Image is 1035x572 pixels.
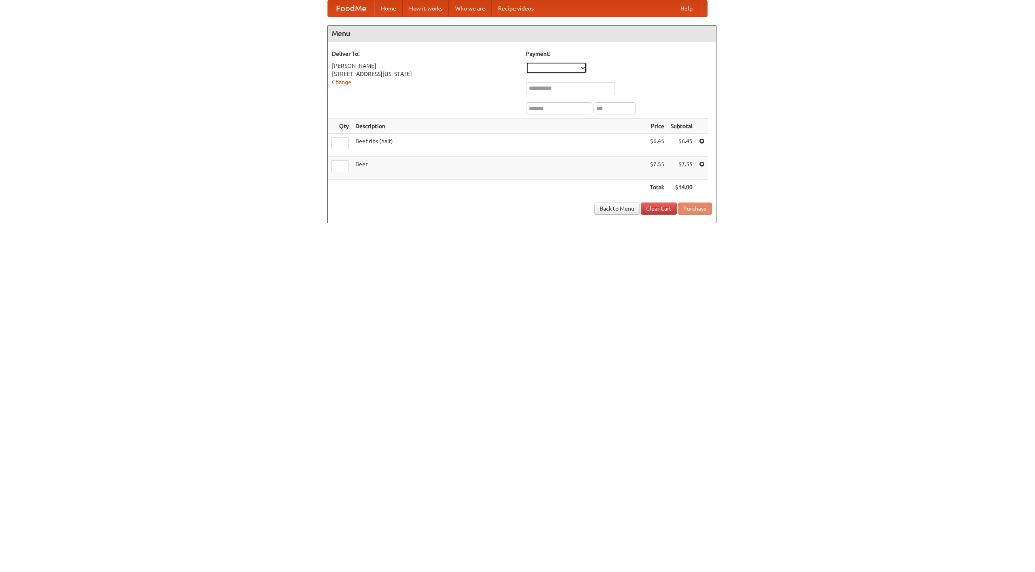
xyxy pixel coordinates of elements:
[667,119,696,134] th: Subtotal
[332,70,518,78] div: [STREET_ADDRESS][US_STATE]
[352,157,646,180] td: Beer
[678,203,712,215] button: Purchase
[352,134,646,157] td: Beef ribs (half)
[332,62,518,70] div: [PERSON_NAME]
[641,203,677,215] a: Clear Cart
[403,0,449,17] a: How it works
[667,157,696,180] td: $7.55
[667,180,696,195] th: $14.00
[332,79,351,85] a: Change
[646,157,667,180] td: $7.55
[449,0,492,17] a: Who we are
[328,0,374,17] a: FoodMe
[352,119,646,134] th: Description
[492,0,540,17] a: Recipe videos
[328,25,716,42] h4: Menu
[674,0,699,17] a: Help
[646,134,667,157] td: $6.45
[594,203,640,215] a: Back to Menu
[646,180,667,195] th: Total:
[667,134,696,157] td: $6.45
[332,50,518,58] h5: Deliver To:
[526,50,712,58] h5: Payment:
[374,0,403,17] a: Home
[646,119,667,134] th: Price
[328,119,352,134] th: Qty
